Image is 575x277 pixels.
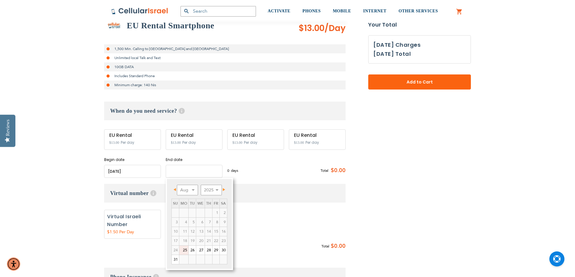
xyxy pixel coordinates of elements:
div: EU Rental [232,133,279,138]
a: 29 [212,246,219,255]
span: Total [321,243,329,250]
div: EU Rental [109,133,156,138]
a: 28 [205,246,212,255]
select: Select month [177,185,198,195]
span: PHONES [302,9,321,13]
img: Cellular Israel Logo [111,8,168,15]
h3: [DATE] Total [373,49,411,58]
span: MOBILE [333,9,351,13]
li: Includes Standard Phone [104,71,346,80]
span: $13.00 [299,22,346,34]
span: Help [150,190,156,196]
span: $13.00 [171,140,181,145]
span: 24 [172,246,179,255]
li: 1,500 Min. Calling to [GEOGRAPHIC_DATA] and [GEOGRAPHIC_DATA] [104,44,346,53]
span: OTHER SERVICES [398,9,438,13]
input: Search [180,6,256,17]
label: End date [166,157,222,162]
a: 30 [220,246,227,255]
span: Add to Cart [388,79,451,85]
a: Prev [172,186,180,193]
li: Unlimited local Talk and Text [104,53,346,62]
span: days [231,168,238,173]
li: 10GB DATA [104,62,346,71]
span: $13.00 [294,140,304,145]
span: Total [321,168,328,173]
span: Next [223,188,225,191]
a: 25 [179,246,188,255]
img: EU Rental Smartphone [104,16,124,35]
li: Minimum charge: 140 Nis [104,80,346,90]
h3: When do you need service? [104,102,346,120]
input: MM/DD/YYYY [166,165,222,178]
div: EU Rental [171,133,217,138]
a: 27 [196,246,205,255]
span: INTERNET [363,9,386,13]
h2: EU Rental Smartphone [127,20,214,32]
span: 0.00 [334,242,346,251]
span: $ [331,242,334,251]
h3: [DATE] Charges [373,40,466,49]
span: /Day [324,22,346,34]
a: 26 [189,246,196,255]
span: $13.00 [232,140,242,145]
span: Help [179,108,185,114]
span: $0.00 [328,166,346,175]
span: 0 [227,168,231,173]
span: $13.00 [109,140,119,145]
h3: Virtual number [104,184,346,203]
a: Next [219,186,227,193]
td: minimum 7 days rental Or minimum 4 months on Long term plans [172,246,179,255]
span: Per day [182,140,196,145]
div: Accessibility Menu [7,257,20,271]
strong: Your Total [368,20,471,29]
span: Per day [244,140,257,145]
span: Per day [305,140,319,145]
div: EU Rental [294,133,340,138]
select: Select year [201,185,222,195]
a: 31 [172,255,179,264]
span: Per day [121,140,134,145]
button: Add to Cart [368,74,471,90]
span: ACTIVATE [268,9,290,13]
label: Begin date [104,157,161,162]
div: Reviews [5,119,11,136]
input: MM/DD/YYYY [104,165,161,178]
span: Prev [174,188,176,191]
